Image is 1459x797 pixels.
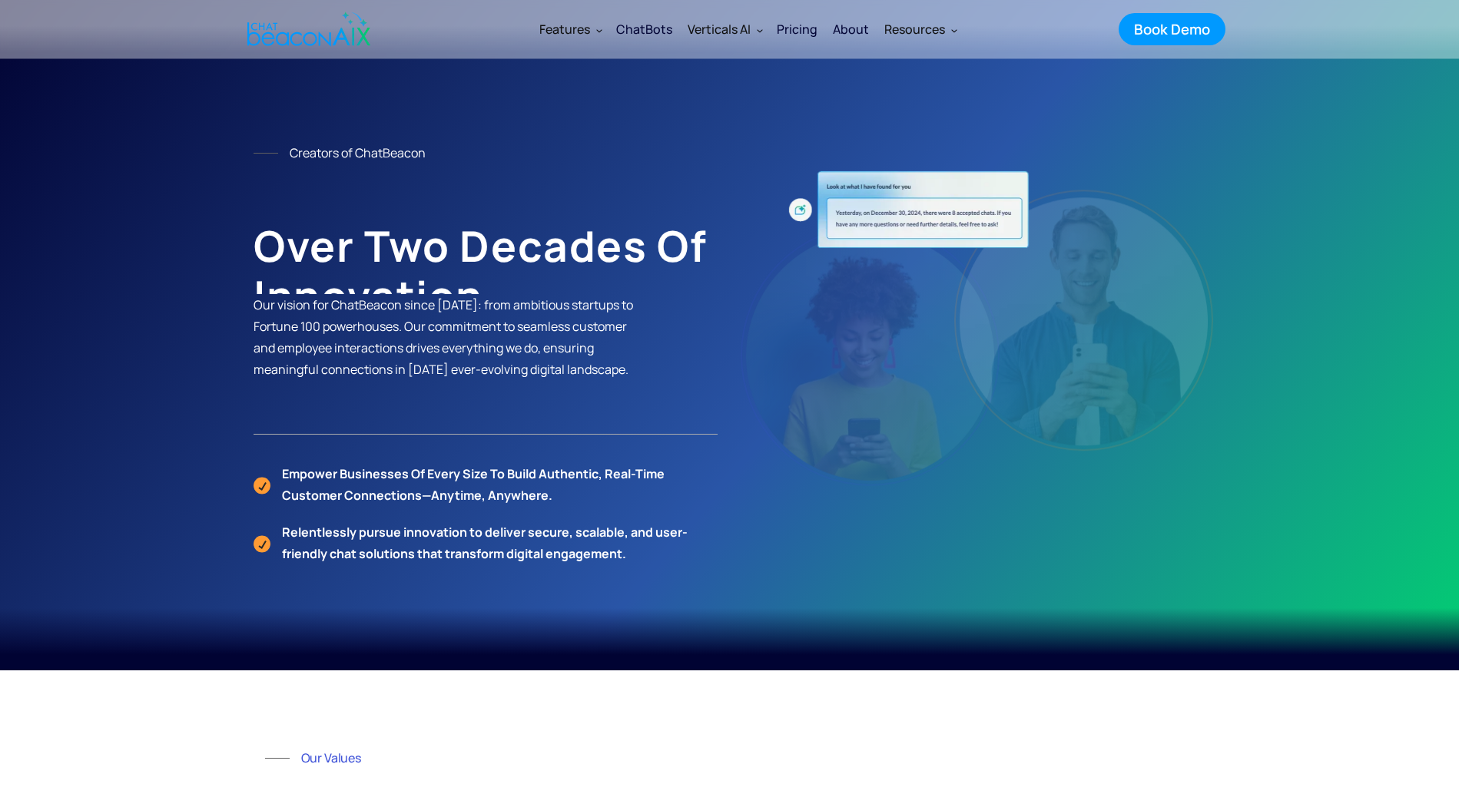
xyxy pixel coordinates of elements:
[960,195,1208,445] img: Boy Image
[877,11,963,48] div: Resources
[254,153,278,154] img: Line
[290,142,426,164] div: Creators of ChatBeacon
[539,18,590,40] div: Features
[688,18,751,40] div: Verticals AI
[884,18,945,40] div: Resources
[596,27,602,33] img: Dropdown
[769,9,825,49] a: Pricing
[825,11,877,48] a: About
[532,11,608,48] div: Features
[282,524,688,562] strong: Relentlessly pursue innovation to deliver secure, scalable, and user-friendly chat solutions that...
[1134,19,1210,39] div: Book Demo
[254,217,707,325] strong: Over Two Decades of Innovation
[1119,13,1225,45] a: Book Demo
[833,18,869,40] div: About
[254,475,270,494] img: Check Icon Orange
[757,27,763,33] img: Dropdown
[746,230,994,481] img: Girl Image
[680,11,769,48] div: Verticals AI
[254,294,635,380] p: Our vision for ChatBeacon since [DATE]: from ambitious startups to Fortune 100 powerhouses. Our c...
[777,18,817,40] div: Pricing
[234,2,379,56] a: home
[265,758,290,759] img: Line
[254,533,270,553] img: Check Icon Orange
[282,465,665,504] strong: Empower businesses of every size to build authentic, real-time customer connections—anytime, anyw...
[608,9,680,49] a: ChatBots
[616,18,672,40] div: ChatBots
[301,747,361,769] div: Our Values
[951,27,957,33] img: Dropdown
